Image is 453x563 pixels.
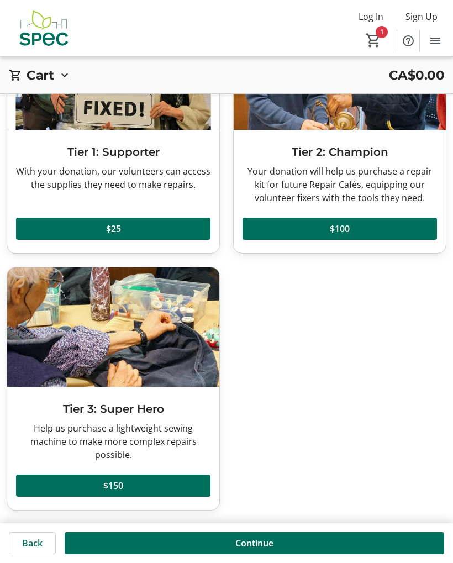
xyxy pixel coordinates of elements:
span: $100 [330,222,350,235]
button: Log In [350,8,392,25]
img: Tier 3: Super Hero [7,267,219,387]
span: $25 [106,222,121,235]
button: $100 [243,218,437,240]
span: $150 [103,479,123,492]
h3: Tier 3: Super Hero [16,401,210,417]
button: Back [9,532,56,554]
button: $150 [16,475,210,497]
button: $25 [16,218,210,240]
div: With your donation, our volunteers can access the supplies they need to make repairs. [16,165,210,191]
span: Back [22,536,43,550]
button: Sign Up [397,8,446,25]
button: Menu [424,30,446,52]
img: SPEC's Logo [7,8,80,49]
span: Sign Up [405,10,438,23]
span: CA$0.00 [389,66,445,85]
button: Cart [364,30,383,50]
h3: Tier 1: Supporter [16,144,210,160]
h2: Cart [27,66,54,85]
h3: Tier 2: Champion [243,144,437,160]
button: Help [397,30,419,52]
div: Your donation will help us purchase a repair kit for future Repair Cafés, equipping our volunteer... [243,165,437,204]
span: Continue [235,536,273,550]
div: Help us purchase a lightweight sewing machine to make more complex repairs possible. [16,422,210,461]
button: Continue [65,532,444,554]
span: Log In [359,10,383,23]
